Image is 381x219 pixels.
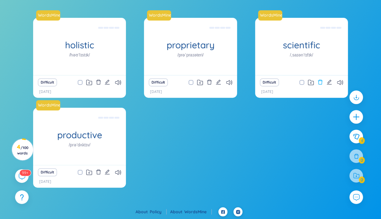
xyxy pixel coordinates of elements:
[326,78,332,87] button: edit
[290,52,313,58] h1: /ˌsaɪənˈtɪfɪk/
[96,168,101,176] button: delete
[17,145,28,155] span: / 100 words
[96,169,101,175] span: delete
[36,12,61,18] a: WordsMine
[150,209,167,214] a: Policy
[317,78,323,87] button: delete
[147,10,173,21] a: WordsMine
[33,40,126,50] h1: holistic
[260,78,279,86] button: Difficult
[136,208,167,215] div: About
[69,52,90,58] h1: /həʊˈlɪstɪk/
[69,141,90,148] h1: /prəˈdʌktɪv/
[207,78,212,87] button: delete
[255,40,348,50] h1: scientific
[258,12,283,18] a: WordsMine
[144,40,237,50] h1: proprietary
[184,209,212,214] a: WordsMine
[38,168,57,176] button: Difficult
[170,208,212,215] div: About
[96,79,101,85] span: delete
[39,89,51,95] p: [DATE]
[105,79,110,85] span: edit
[207,79,212,85] span: delete
[33,130,126,140] h1: productive
[39,179,51,185] p: [DATE]
[258,10,285,21] a: WordsMine
[105,168,110,176] button: edit
[146,12,172,18] a: WordsMine
[96,78,101,87] button: delete
[36,100,63,110] a: WordsMine
[16,144,29,155] h3: 4
[177,52,204,58] h1: /prəˈpraɪəteri/
[261,89,273,95] p: [DATE]
[38,78,57,86] button: Difficult
[150,89,162,95] p: [DATE]
[149,78,168,86] button: Difficult
[105,169,110,175] span: edit
[20,170,31,176] sup: 591
[216,78,221,87] button: edit
[317,79,323,85] span: delete
[36,10,63,21] a: WordsMine
[105,78,110,87] button: edit
[352,113,360,121] span: plus
[36,102,61,108] a: WordsMine
[216,79,221,85] span: edit
[326,79,332,85] span: edit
